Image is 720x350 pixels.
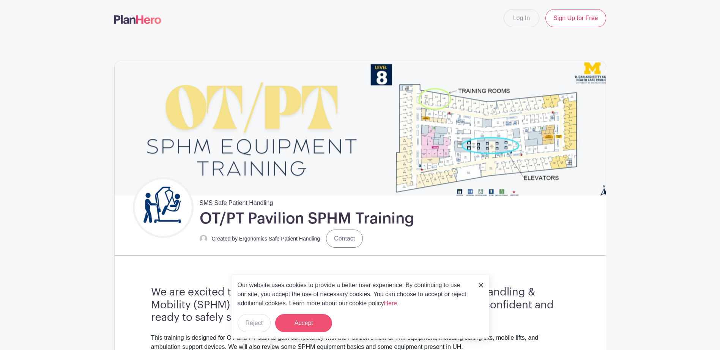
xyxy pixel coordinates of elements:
[151,286,569,324] h3: We are excited to launch training for the new Pavilion Safe Patient Handling & Mobility (SPHM) eq...
[115,61,606,195] img: event_banner_9671.png
[504,9,539,27] a: Log In
[212,236,320,242] small: Created by Ergonomics Safe Patient Handling
[200,209,414,228] h1: OT/PT Pavilion SPHM Training
[479,283,483,287] img: close_button-5f87c8562297e5c2d7936805f587ecaba9071eb48480494691a3f1689db116b3.svg
[238,281,471,308] p: Our website uses cookies to provide a better user experience. By continuing to use our site, you ...
[275,314,332,332] button: Accept
[384,300,397,306] a: Here
[200,235,207,242] img: default-ce2991bfa6775e67f084385cd625a349d9dcbb7a52a09fb2fda1e96e2d18dcdb.png
[135,179,192,236] img: Untitled%20design.png
[200,195,273,208] span: SMS Safe Patient Handling
[545,9,606,27] a: Sign Up for Free
[114,15,161,24] img: logo-507f7623f17ff9eddc593b1ce0a138ce2505c220e1c5a4e2b4648c50719b7d32.svg
[326,230,363,248] a: Contact
[238,314,271,332] button: Reject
